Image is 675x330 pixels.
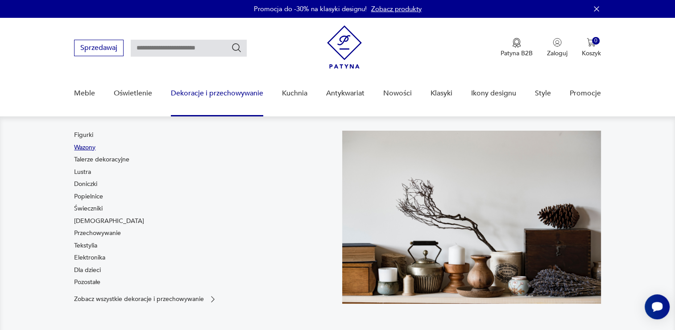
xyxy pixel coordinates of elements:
[582,49,601,58] p: Koszyk
[342,131,601,304] img: cfa44e985ea346226f89ee8969f25989.jpg
[553,38,562,47] img: Ikonka użytkownika
[231,42,242,53] button: Szukaj
[74,204,103,213] a: Świeczniki
[512,38,521,48] img: Ikona medalu
[114,76,152,111] a: Oświetlenie
[327,25,362,69] img: Patyna - sklep z meblami i dekoracjami vintage
[74,180,97,189] a: Doniczki
[501,49,533,58] p: Patyna B2B
[74,143,95,152] a: Wazony
[547,49,567,58] p: Zaloguj
[326,76,364,111] a: Antykwariat
[74,155,129,164] a: Talerze dekoracyjne
[74,278,100,287] a: Pozostałe
[501,38,533,58] button: Patyna B2B
[431,76,452,111] a: Klasyki
[74,76,95,111] a: Meble
[570,76,601,111] a: Promocje
[254,4,367,13] p: Promocja do -30% na klasyki designu!
[74,131,93,140] a: Figurki
[74,45,124,52] a: Sprzedawaj
[547,38,567,58] button: Zaloguj
[282,76,307,111] a: Kuchnia
[582,38,601,58] button: 0Koszyk
[587,38,596,47] img: Ikona koszyka
[74,229,121,238] a: Przechowywanie
[592,37,600,45] div: 0
[74,253,105,262] a: Elektronika
[74,168,91,177] a: Lustra
[645,294,670,319] iframe: Smartsupp widget button
[74,241,97,250] a: Tekstylia
[74,192,103,201] a: Popielnice
[74,266,101,275] a: Dla dzieci
[535,76,551,111] a: Style
[74,295,217,304] a: Zobacz wszystkie dekoracje i przechowywanie
[501,38,533,58] a: Ikona medaluPatyna B2B
[371,4,422,13] a: Zobacz produkty
[383,76,412,111] a: Nowości
[74,217,144,226] a: [DEMOGRAPHIC_DATA]
[171,76,263,111] a: Dekoracje i przechowywanie
[471,76,516,111] a: Ikony designu
[74,296,204,302] p: Zobacz wszystkie dekoracje i przechowywanie
[74,40,124,56] button: Sprzedawaj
